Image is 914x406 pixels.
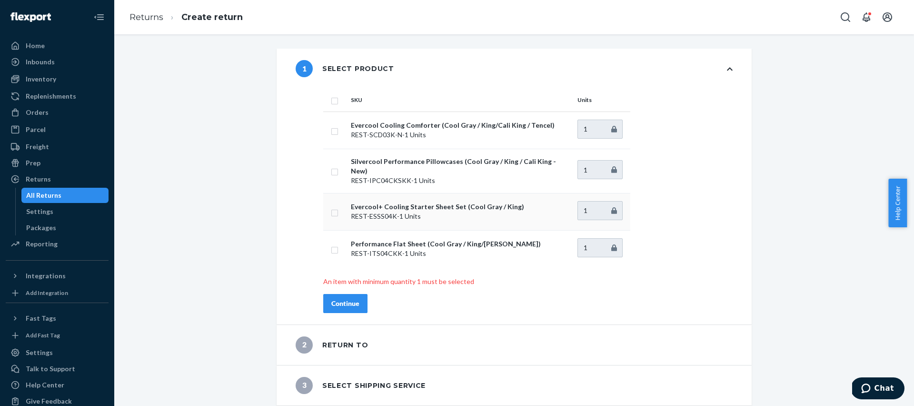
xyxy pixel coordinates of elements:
div: Fast Tags [26,314,56,323]
div: All Returns [26,191,61,200]
a: Parcel [6,122,109,137]
button: Fast Tags [6,311,109,326]
div: Select shipping service [296,377,426,394]
a: Replenishments [6,89,109,104]
iframe: Opens a widget where you can chat to one of our agents [852,377,904,401]
a: Reporting [6,236,109,252]
div: Return to [296,336,368,354]
a: Prep [6,155,109,171]
p: Performance Flat Sheet (Cool Gray / King/[PERSON_NAME]) [351,239,570,249]
div: Parcel [26,125,46,134]
p: An item with minimum quantity 1 must be selected [323,277,733,286]
div: Select product [296,60,394,77]
a: Inbounds [6,54,109,70]
a: Orders [6,105,109,120]
div: Prep [26,158,40,168]
button: Close Navigation [89,8,109,27]
div: Give Feedback [26,396,72,406]
a: Settings [6,345,109,360]
div: Add Integration [26,289,68,297]
div: Reporting [26,239,58,249]
a: Returns [129,12,163,22]
button: Open notifications [857,8,876,27]
a: All Returns [21,188,109,203]
p: REST-ITS04CKK - 1 Units [351,249,570,258]
div: Replenishments [26,91,76,101]
a: Help Center [6,377,109,393]
a: Returns [6,172,109,187]
input: Enter quantity [577,160,623,179]
div: Add Fast Tag [26,331,60,339]
span: 3 [296,377,313,394]
span: 2 [296,336,313,354]
a: Packages [21,220,109,235]
p: Evercool+ Cooling Starter Sheet Set (Cool Gray / King) [351,202,570,212]
a: Home [6,38,109,53]
div: Home [26,41,45,51]
div: Packages [26,223,56,233]
button: Integrations [6,268,109,284]
img: Flexport logo [10,12,51,22]
div: Talk to Support [26,364,75,374]
div: Inventory [26,74,56,84]
input: Enter quantity [577,238,623,257]
th: Units [574,89,630,112]
p: REST-IPC04CKSKK - 1 Units [351,176,570,185]
button: Talk to Support [6,361,109,376]
button: Continue [323,294,368,313]
div: Inbounds [26,57,55,67]
a: Add Integration [6,287,109,299]
a: Inventory [6,71,109,87]
a: Create return [181,12,243,22]
input: Enter quantity [577,201,623,220]
div: Returns [26,174,51,184]
div: Continue [331,299,359,308]
a: Freight [6,139,109,154]
div: Freight [26,142,49,152]
div: Settings [26,348,53,357]
div: Help Center [26,380,64,390]
p: REST-ESSS04K - 1 Units [351,212,570,221]
p: Silvercool Performance Pillowcases (Cool Gray / King / Cali King - New) [351,157,570,176]
button: Open account menu [878,8,897,27]
p: REST-SCD03K-N - 1 Units [351,130,570,140]
th: SKU [347,89,574,112]
a: Settings [21,204,109,219]
div: Settings [26,207,53,216]
a: Add Fast Tag [6,330,109,341]
ol: breadcrumbs [122,3,250,31]
p: Evercool Cooling Comforter (Cool Gray / King/Cali King / Tencel) [351,121,570,130]
span: 1 [296,60,313,77]
div: Orders [26,108,49,117]
button: Help Center [888,179,907,227]
input: Enter quantity [577,120,623,139]
button: Open Search Box [836,8,855,27]
div: Integrations [26,271,66,281]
